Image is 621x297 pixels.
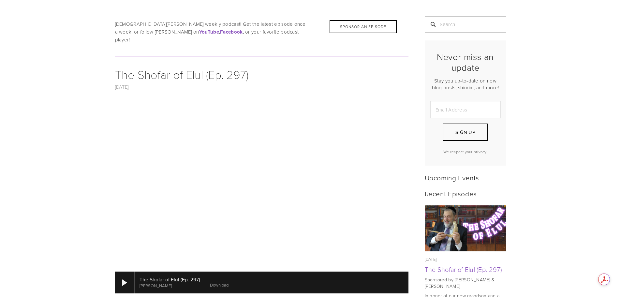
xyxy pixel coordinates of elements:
[455,129,475,136] span: Sign Up
[425,16,506,33] input: Search
[443,124,488,141] button: Sign Up
[210,282,229,288] a: Download
[115,20,408,44] p: [DEMOGRAPHIC_DATA][PERSON_NAME] weekly podcast! Get the latest episode once a week, or follow [PE...
[220,28,243,35] a: Facebook
[220,28,243,36] strong: Facebook
[115,99,408,264] iframe: YouTube video player
[425,276,506,289] p: Sponsored by [PERSON_NAME] & [PERSON_NAME]
[199,28,219,35] a: YouTube
[425,173,506,182] h2: Upcoming Events
[115,83,129,90] a: [DATE]
[199,28,219,36] strong: YouTube
[115,66,248,82] a: The Shofar of Elul (Ep. 297)
[424,205,506,251] img: The Shofar of Elul (Ep. 297)
[425,189,506,198] h2: Recent Episodes
[430,52,501,73] h2: Never miss an update
[425,256,437,262] time: [DATE]
[430,77,501,91] p: Stay you up-to-date on new blog posts, shiurim, and more!
[330,20,397,33] div: Sponsor an Episode
[430,101,501,118] input: Email Address
[430,149,501,155] p: We respect your privacy.
[425,265,502,274] a: The Shofar of Elul (Ep. 297)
